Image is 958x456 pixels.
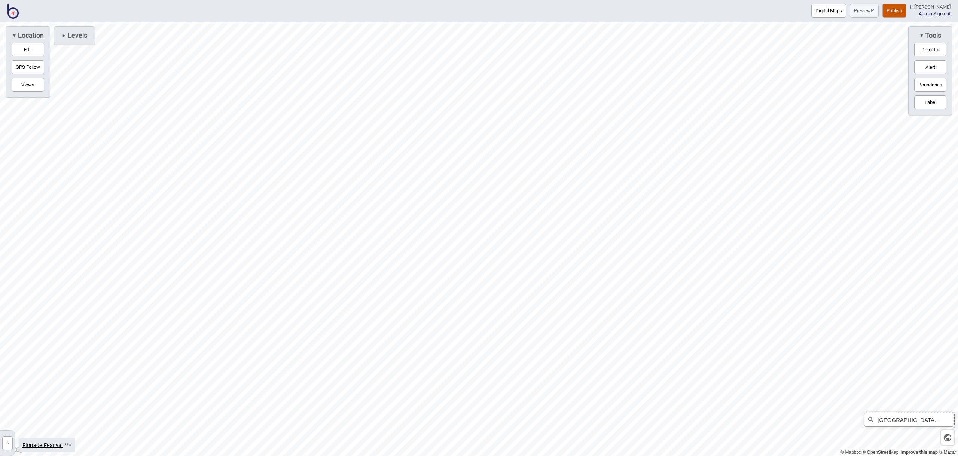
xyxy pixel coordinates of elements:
img: preview [871,9,875,12]
a: Maxar [939,450,956,455]
a: Mapbox [840,450,861,455]
button: » [2,436,13,450]
a: Previewpreview [850,4,879,18]
input: Address Search [864,413,954,426]
button: Publish [882,4,906,18]
button: Edit [12,43,44,56]
button: Label [914,95,946,109]
span: Tools [924,31,941,40]
a: Floriade Festival [22,442,63,449]
button: Digital Maps [811,4,846,18]
a: Map feedback [901,450,938,455]
a: » [0,438,15,446]
img: BindiMaps CMS [7,4,19,19]
button: Alert [914,60,946,74]
span: | [919,11,933,16]
a: Mapbox logo [2,445,35,454]
button: Sign out [933,11,951,16]
a: Admin [919,11,932,16]
span: Levels [67,31,87,40]
a: OpenStreetMap [863,450,899,455]
span: ▼ [12,33,16,38]
button: Preview [850,4,879,18]
span: Location [17,31,44,40]
span: ► [62,33,66,38]
button: GPS Follow [12,60,44,74]
button: Views [12,78,44,92]
div: Hi [PERSON_NAME] [910,4,951,10]
span: ▼ [919,33,924,38]
button: Boundaries [914,78,946,92]
button: Detector [914,43,946,56]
